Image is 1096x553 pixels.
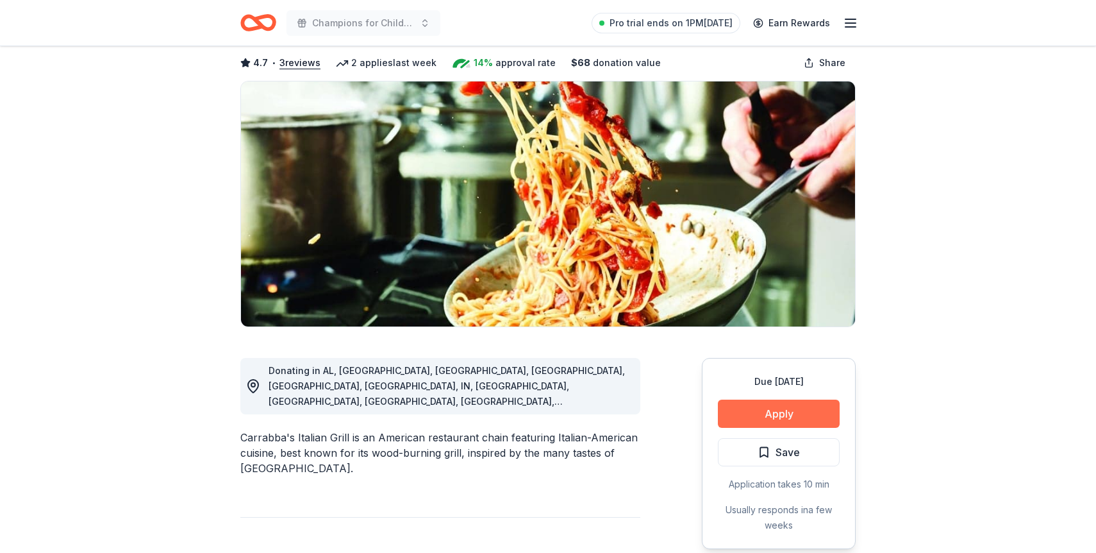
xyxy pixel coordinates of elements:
span: 4.7 [253,55,268,71]
div: Application takes 10 min [718,477,840,492]
span: Champions for Children [312,15,415,31]
a: Home [240,8,276,38]
img: Image for Carrabba's Italian Grill [241,81,855,327]
span: $ 68 [571,55,590,71]
button: Champions for Children [286,10,440,36]
div: Usually responds in a few weeks [718,502,840,533]
a: Pro trial ends on 1PM[DATE] [592,13,740,33]
div: Due [DATE] [718,374,840,389]
span: Donating in AL, [GEOGRAPHIC_DATA], [GEOGRAPHIC_DATA], [GEOGRAPHIC_DATA], [GEOGRAPHIC_DATA], [GEOG... [269,365,625,499]
span: Share [819,55,845,71]
span: • [272,58,276,68]
span: Pro trial ends on 1PM[DATE] [610,15,733,31]
a: Earn Rewards [745,12,838,35]
span: 14% [474,55,493,71]
span: approval rate [495,55,556,71]
div: 2 applies last week [336,55,436,71]
span: Save [776,444,800,461]
button: Share [793,50,856,76]
button: Apply [718,400,840,428]
span: donation value [593,55,661,71]
div: Carrabba's Italian Grill is an American restaurant chain featuring Italian-American cuisine, best... [240,430,640,476]
button: Save [718,438,840,466]
button: 3reviews [279,55,320,71]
